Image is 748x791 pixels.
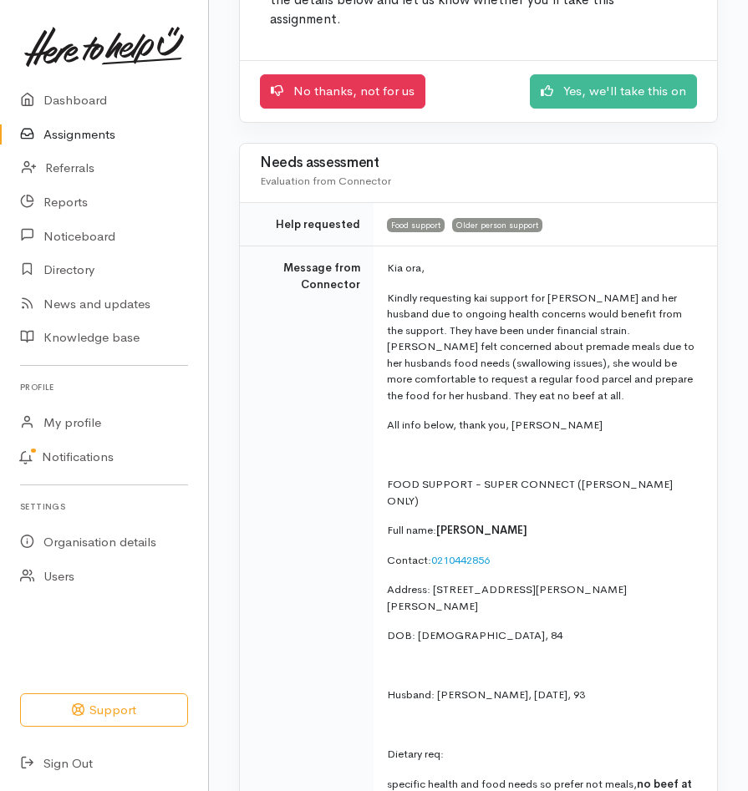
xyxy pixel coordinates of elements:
[20,495,188,518] h6: Settings
[240,202,374,246] td: Help requested
[260,155,697,171] h3: Needs assessment
[436,523,527,537] span: [PERSON_NAME]
[387,218,445,231] span: Food support
[387,417,697,434] p: All info below, thank you, [PERSON_NAME]
[387,581,697,614] p: Address: [STREET_ADDRESS][PERSON_NAME][PERSON_NAME]
[20,693,188,728] button: Support
[387,552,697,569] p: Contact:
[387,627,697,644] p: DOB: [DEMOGRAPHIC_DATA], 84
[387,522,697,539] p: Full name:
[387,290,697,404] p: Kindly requesting kai support for [PERSON_NAME] and her husband due to ongoing health concerns wo...
[431,553,490,567] a: 0210442856
[530,74,697,109] a: Yes, we'll take this on
[452,218,542,231] span: Older person support
[387,746,697,763] p: Dietary req:
[260,174,391,188] span: Evaluation from Connector
[387,260,697,276] p: Kia ora,
[20,376,188,398] h6: Profile
[387,476,697,509] p: FOOD SUPPORT - SUPER CONNECT ([PERSON_NAME] ONLY)
[260,74,425,109] a: No thanks, not for us
[387,687,697,703] p: Husband: [PERSON_NAME], [DATE], 93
